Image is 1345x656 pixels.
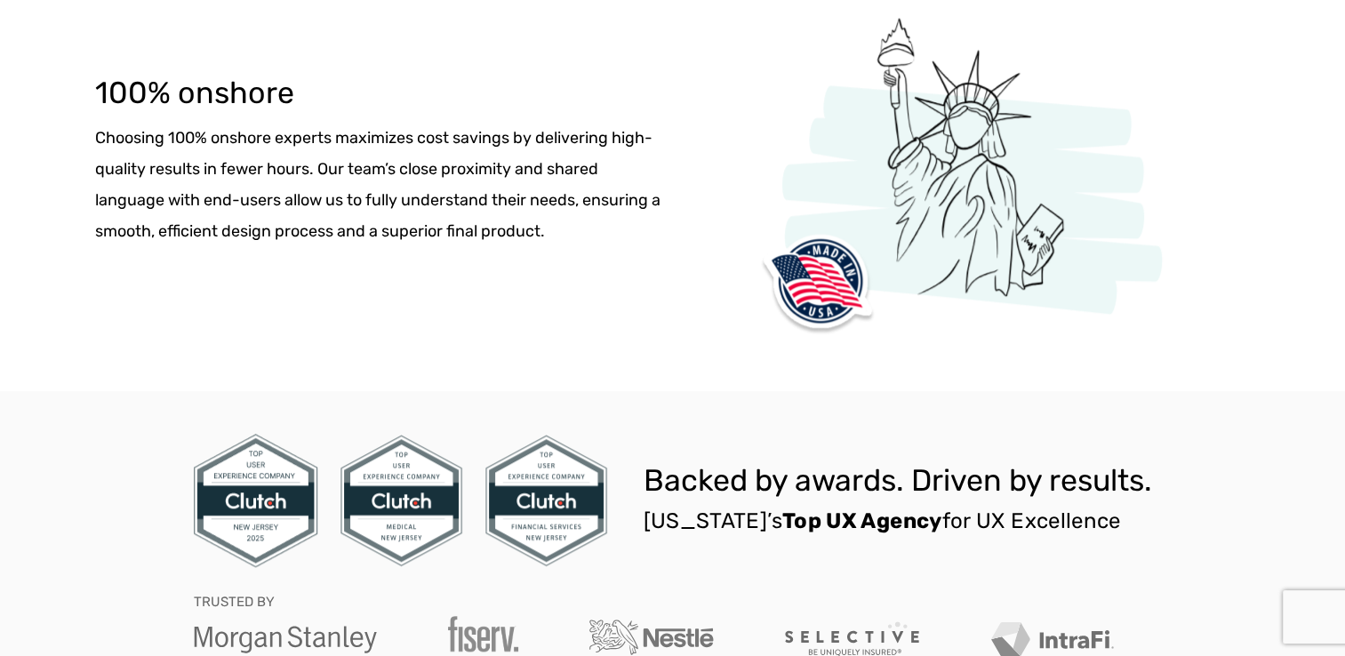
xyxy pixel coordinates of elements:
[340,434,463,567] img: Clutch top user experience company for medical in New Jersey
[4,250,16,261] input: Subscribe to UX Team newsletter.
[644,466,1152,496] h3: Backed by awards. Driven by results.
[22,247,692,263] span: Subscribe to UX Team newsletter.
[448,616,519,652] img: Fiserv
[194,596,275,609] p: TRUSTED BY
[1256,571,1345,656] iframe: Chat Widget
[95,78,294,108] h3: 100% onshore
[644,507,1152,535] p: [US_STATE]’s for UX Excellence
[589,620,713,655] img: Nestle
[95,123,666,247] p: Choosing 100% onshore experts maximizes cost savings by delivering high-quality results in fewer ...
[484,434,608,567] img: Clutch top user experience company for financial services in New Jersey
[782,508,942,533] strong: Top UX Agency
[194,625,377,653] img: Morgan Stanley
[194,434,318,567] img: Clutch top user experience company in New Jersey
[349,1,412,16] span: Last Name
